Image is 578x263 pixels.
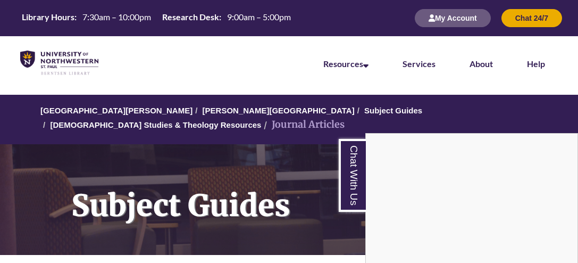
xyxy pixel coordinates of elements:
a: Services [403,59,435,69]
a: Chat With Us [339,139,366,212]
a: About [470,59,493,69]
a: Resources [323,59,368,69]
img: UNWSP Library Logo [20,51,98,76]
a: Help [527,59,545,69]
